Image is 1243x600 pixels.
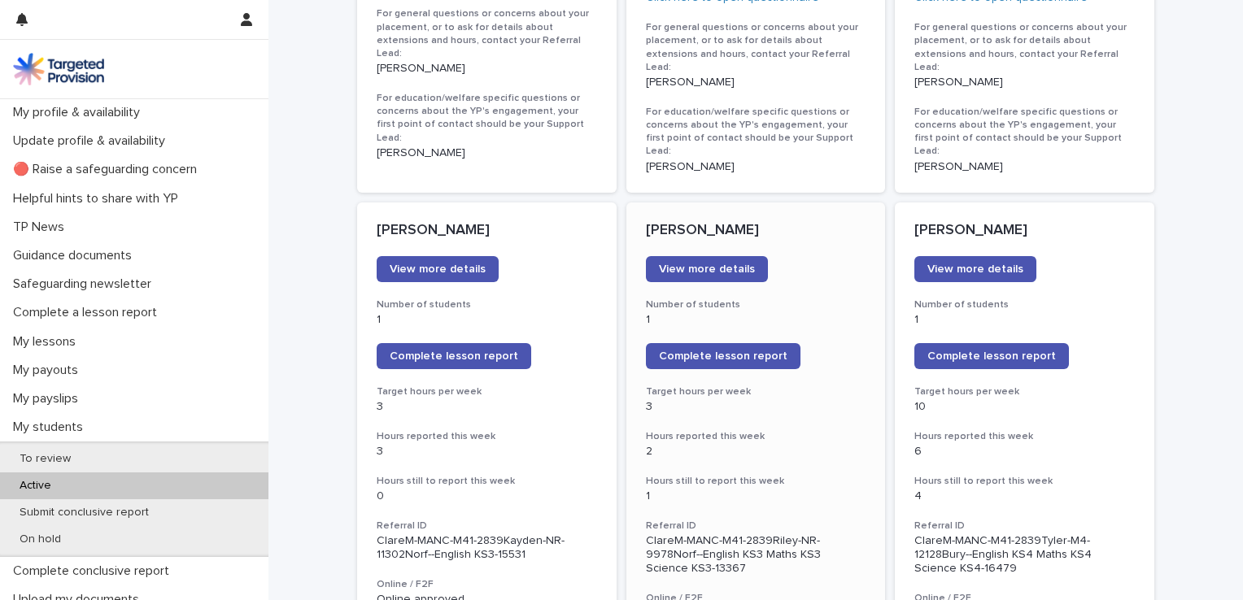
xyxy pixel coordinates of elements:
[377,489,597,503] p: 0
[646,313,866,327] p: 1
[659,350,787,362] span: Complete lesson report
[927,350,1056,362] span: Complete lesson report
[646,489,866,503] p: 1
[646,160,866,174] p: [PERSON_NAME]
[377,222,597,240] p: [PERSON_NAME]
[377,578,597,591] h3: Online / F2F
[377,445,597,459] p: 3
[7,162,210,177] p: 🔴 Raise a safeguarding concern
[377,146,597,160] p: [PERSON_NAME]
[646,430,866,443] h3: Hours reported this week
[646,385,866,398] h3: Target hours per week
[377,313,597,327] p: 1
[7,533,74,546] p: On hold
[7,420,96,435] p: My students
[659,263,755,275] span: View more details
[377,62,597,76] p: [PERSON_NAME]
[7,391,91,407] p: My payslips
[646,534,866,575] p: ClareM-MANC-M41-2839Riley-NR-9978Norf--English KS3 Maths KS3 Science KS3-13367
[646,343,800,369] a: Complete lesson report
[914,475,1135,488] h3: Hours still to report this week
[914,106,1135,159] h3: For education/welfare specific questions or concerns about the YP's engagement, your first point ...
[7,334,89,350] p: My lessons
[646,520,866,533] h3: Referral ID
[646,21,866,74] h3: For general questions or concerns about your placement, or to ask for details about extensions an...
[914,343,1069,369] a: Complete lesson report
[914,76,1135,89] p: [PERSON_NAME]
[377,92,597,145] h3: For education/welfare specific questions or concerns about the YP's engagement, your first point ...
[7,248,145,263] p: Guidance documents
[646,256,768,282] a: View more details
[646,475,866,488] h3: Hours still to report this week
[646,106,866,159] h3: For education/welfare specific questions or concerns about the YP's engagement, your first point ...
[646,76,866,89] p: [PERSON_NAME]
[7,363,91,378] p: My payouts
[914,21,1135,74] h3: For general questions or concerns about your placement, or to ask for details about extensions an...
[377,400,597,414] p: 3
[377,7,597,60] h3: For general questions or concerns about your placement, or to ask for details about extensions an...
[7,479,64,493] p: Active
[377,520,597,533] h3: Referral ID
[377,343,531,369] a: Complete lesson report
[390,263,486,275] span: View more details
[914,445,1135,459] p: 6
[914,520,1135,533] h3: Referral ID
[914,256,1036,282] a: View more details
[646,298,866,311] h3: Number of students
[377,256,499,282] a: View more details
[377,385,597,398] h3: Target hours per week
[7,191,191,207] p: Helpful hints to share with YP
[377,430,597,443] h3: Hours reported this week
[7,276,164,292] p: Safeguarding newsletter
[390,350,518,362] span: Complete lesson report
[7,452,84,466] p: To review
[377,475,597,488] h3: Hours still to report this week
[927,263,1023,275] span: View more details
[7,133,178,149] p: Update profile & availability
[7,506,162,520] p: Submit conclusive report
[646,445,866,459] p: 2
[914,400,1135,414] p: 10
[646,222,866,240] p: [PERSON_NAME]
[7,105,153,120] p: My profile & availability
[914,222,1135,240] p: [PERSON_NAME]
[377,534,597,562] p: ClareM-MANC-M41-2839Kayden-NR-11302Norf--English KS3-15531
[914,160,1135,174] p: [PERSON_NAME]
[7,305,170,320] p: Complete a lesson report
[13,53,104,85] img: M5nRWzHhSzIhMunXDL62
[7,220,77,235] p: TP News
[914,298,1135,311] h3: Number of students
[914,534,1135,575] p: ClareM-MANC-M41-2839Tyler-M4-12128Bury--English KS4 Maths KS4 Science KS4-16479
[914,385,1135,398] h3: Target hours per week
[914,313,1135,327] p: 1
[914,430,1135,443] h3: Hours reported this week
[7,563,182,579] p: Complete conclusive report
[914,489,1135,503] p: 4
[377,298,597,311] h3: Number of students
[646,400,866,414] p: 3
